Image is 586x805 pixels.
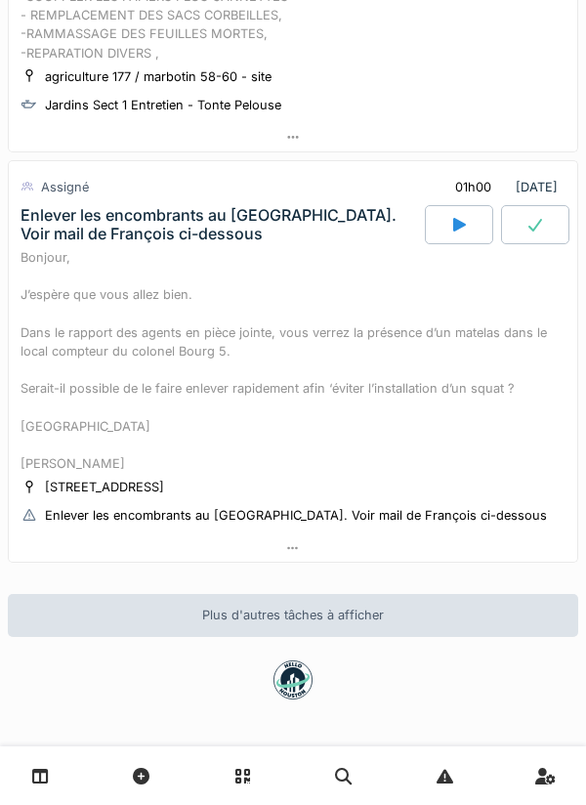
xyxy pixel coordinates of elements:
[21,206,421,243] div: Enlever les encombrants au [GEOGRAPHIC_DATA]. Voir mail de François ci-dessous
[41,178,89,196] div: Assigné
[21,248,565,473] div: Bonjour, J’espère que vous allez bien. Dans le rapport des agents en pièce jointe, vous verrez la...
[45,478,164,496] div: [STREET_ADDRESS]
[8,594,578,636] div: Plus d'autres tâches à afficher
[45,506,547,525] div: Enlever les encombrants au [GEOGRAPHIC_DATA]. Voir mail de François ci-dessous
[439,169,565,205] div: [DATE]
[273,660,313,699] img: badge-BVDL4wpA.svg
[45,67,272,86] div: agriculture 177 / marbotin 58-60 - site
[45,96,281,114] div: Jardins Sect 1 Entretien - Tonte Pelouse
[455,178,491,196] div: 01h00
